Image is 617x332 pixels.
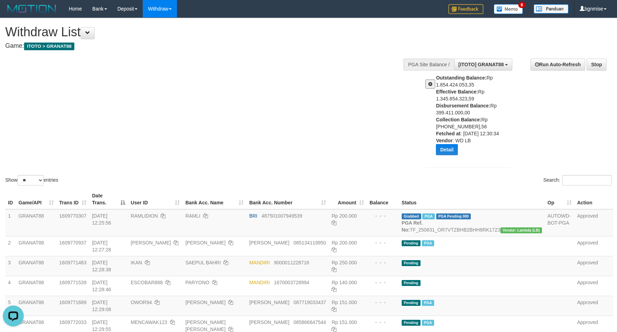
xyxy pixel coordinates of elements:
td: Approved [574,256,613,276]
h4: Game: [5,43,404,50]
th: ID [5,189,16,209]
span: Rp 200.000 [332,213,357,219]
span: Vendor URL: https://dashboard.q2checkout.com/secure [500,227,542,233]
th: Date Trans.: activate to sort column descending [89,189,128,209]
b: Vendor [436,138,452,143]
span: Marked by bgnrattana [422,320,434,326]
td: GRANAT88 [16,209,57,236]
b: Collection Balance: [436,117,481,122]
th: Bank Acc. Name: activate to sort column ascending [183,189,246,209]
span: [DATE] 12:28:46 [92,280,111,292]
span: Copy 087719033437 to clipboard [293,300,326,305]
span: MENCAWAK123 [131,319,168,325]
div: - - - [370,239,396,246]
b: Effective Balance: [436,89,478,95]
div: - - - [370,299,396,306]
a: [PERSON_NAME] [185,240,225,246]
a: Stop [587,59,607,70]
button: Open LiveChat chat widget [3,3,24,24]
img: MOTION_logo.png [5,3,58,14]
td: 1 [5,209,16,236]
th: Op: activate to sort column ascending [545,189,574,209]
span: [PERSON_NAME] [249,319,289,325]
a: Run Auto-Refresh [530,59,585,70]
td: 2 [5,236,16,256]
a: SAEPUL BAHRI [185,260,221,265]
span: Copy 085866847544 to clipboard [293,319,326,325]
td: 5 [5,296,16,316]
span: Copy 9000011228716 to clipboard [274,260,309,265]
span: 6 [518,2,526,8]
select: Showentries [17,175,44,186]
span: Pending [402,300,421,306]
span: [DATE] 12:29:08 [92,300,111,312]
span: RAMLIDION [131,213,158,219]
b: Disbursement Balance: [436,103,490,108]
div: - - - [370,279,396,286]
span: 1609770937 [59,240,87,246]
span: Pending [402,280,421,286]
span: Pending [402,320,421,326]
span: 1609772033 [59,319,87,325]
th: Status [399,189,545,209]
span: [DATE] 12:27:28 [92,240,111,252]
span: ESCOBAR888 [131,280,163,285]
th: Balance [367,189,399,209]
a: RAMLI [185,213,200,219]
span: IKAN [131,260,142,265]
td: GRANAT88 [16,296,57,316]
span: 1609771483 [59,260,87,265]
span: Copy 1670003728994 to clipboard [274,280,309,285]
span: ITOTO > GRANAT88 [24,43,74,50]
span: Rp 151.000 [332,300,357,305]
td: GRANAT88 [16,276,57,296]
input: Search: [562,175,612,186]
span: Copy 487501007949539 to clipboard [261,213,302,219]
b: PGA Ref. No: [402,220,423,233]
img: Button%20Memo.svg [494,4,523,14]
span: Pending [402,260,421,266]
th: Trans ID: activate to sort column ascending [57,189,89,209]
td: 4 [5,276,16,296]
td: AUTOWD-BOT-PGA [545,209,574,236]
td: 3 [5,256,16,276]
span: Pending [402,240,421,246]
span: [ITOTO] GRANAT88 [459,62,504,67]
span: Rp 151.000 [332,319,357,325]
b: Fetched at [436,131,460,136]
b: Outstanding Balance: [436,75,486,81]
span: MANDIRI [249,280,270,285]
a: [PERSON_NAME] [185,300,225,305]
span: 1609770307 [59,213,87,219]
td: Approved [574,296,613,316]
div: Rp 1.854.424.053,35 Rp 1.345.854.323,59 Rp 399.411.000,00 Rp [PHONE_NUMBER],56 : [DATE] 12:30:34 ... [436,74,516,160]
span: [DATE] 12:25:56 [92,213,111,226]
span: BRI [249,213,257,219]
span: [PERSON_NAME] [249,240,289,246]
h1: Withdraw List [5,25,404,39]
span: OWOR94 [131,300,152,305]
td: TF_250831_OR7VTZBHB2BHH8RK17Z3 [399,209,545,236]
td: GRANAT88 [16,236,57,256]
span: PGA Pending [436,213,471,219]
span: 1609771539 [59,280,87,285]
span: Rp 200.000 [332,240,357,246]
span: 1609771689 [59,300,87,305]
span: [DATE] 12:28:38 [92,260,111,272]
span: [PERSON_NAME] [249,300,289,305]
img: Feedback.jpg [448,4,483,14]
span: Marked by bgnrattana [422,300,434,306]
th: Action [574,189,613,209]
a: [PERSON_NAME] [PERSON_NAME] [185,319,225,332]
td: Approved [574,209,613,236]
td: Approved [574,276,613,296]
span: [PERSON_NAME] [131,240,171,246]
div: - - - [370,319,396,326]
th: User ID: activate to sort column ascending [128,189,183,209]
span: Rp 140.000 [332,280,357,285]
a: PARYONO [185,280,209,285]
span: Marked by bgnzaza [422,213,434,219]
th: Bank Acc. Number: activate to sort column ascending [246,189,329,209]
span: Marked by bgnrattana [422,240,434,246]
span: Rp 250.000 [332,260,357,265]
